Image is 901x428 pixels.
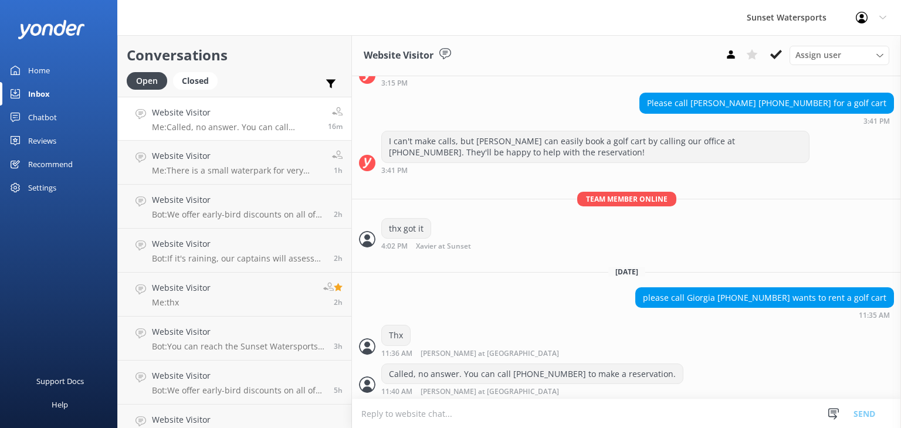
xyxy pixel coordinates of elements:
[381,242,509,250] div: Aug 30 2025 03:02pm (UTC -05:00) America/Cancun
[608,267,645,277] span: [DATE]
[381,79,809,87] div: Aug 30 2025 02:15pm (UTC -05:00) America/Cancun
[381,80,408,87] strong: 3:15 PM
[577,192,676,206] span: Team member online
[28,176,56,199] div: Settings
[334,165,343,175] span: Aug 31 2025 09:07am (UTC -05:00) America/Cancun
[635,311,894,319] div: Aug 31 2025 10:35am (UTC -05:00) America/Cancun
[636,288,893,308] div: please call Giorgia [PHONE_NUMBER] wants to rent a golf cart
[152,122,319,133] p: Me: Called, no answer. You can call [PHONE_NUMBER] to make a reservation.
[382,325,410,345] div: Thx
[152,165,323,176] p: Me: There is a small waterpark for very young kids at [PERSON_NAME][GEOGRAPHIC_DATA]. We also hav...
[152,385,325,396] p: Bot: We offer early-bird discounts on all of our morning trips, and any available promo codes wil...
[152,193,325,206] h4: Website Visitor
[152,281,211,294] h4: Website Visitor
[118,361,351,405] a: Website VisitorBot:We offer early-bird discounts on all of our morning trips, and any available p...
[334,385,343,395] span: Aug 31 2025 05:39am (UTC -05:00) America/Cancun
[18,20,85,39] img: yonder-white-logo.png
[152,209,325,220] p: Bot: We offer early-bird discounts on all of our morning trips! Plus, when you book directly with...
[381,387,683,396] div: Aug 31 2025 10:40am (UTC -05:00) America/Cancun
[118,273,351,317] a: Website VisitorMe:thx2h
[118,317,351,361] a: Website VisitorBot:You can reach the Sunset Watersports team at [PHONE_NUMBER]. If you're looking...
[795,49,841,62] span: Assign user
[381,388,412,396] strong: 11:40 AM
[127,74,173,87] a: Open
[152,325,325,338] h4: Website Visitor
[381,350,412,358] strong: 11:36 AM
[334,209,343,219] span: Aug 31 2025 08:36am (UTC -05:00) America/Cancun
[118,141,351,185] a: Website VisitorMe:There is a small waterpark for very young kids at [PERSON_NAME][GEOGRAPHIC_DATA...
[334,253,343,263] span: Aug 31 2025 08:21am (UTC -05:00) America/Cancun
[334,297,343,307] span: Aug 31 2025 08:07am (UTC -05:00) America/Cancun
[152,253,325,264] p: Bot: If it's raining, our captains will assess the weather conditions. If it's deemed unsafe, the...
[152,341,325,352] p: Bot: You can reach the Sunset Watersports team at [PHONE_NUMBER]. If you're looking for the phone...
[334,341,343,351] span: Aug 31 2025 07:28am (UTC -05:00) America/Cancun
[381,167,408,174] strong: 3:41 PM
[421,350,559,358] span: [PERSON_NAME] at [GEOGRAPHIC_DATA]
[152,237,325,250] h4: Website Visitor
[382,364,683,384] div: Called, no answer. You can call [PHONE_NUMBER] to make a reservation.
[28,129,56,152] div: Reviews
[639,117,894,125] div: Aug 30 2025 02:41pm (UTC -05:00) America/Cancun
[152,150,323,162] h4: Website Visitor
[118,185,351,229] a: Website VisitorBot:We offer early-bird discounts on all of our morning trips! Plus, when you book...
[28,59,50,82] div: Home
[127,44,343,66] h2: Conversations
[118,229,351,273] a: Website VisitorBot:If it's raining, our captains will assess the weather conditions. If it's deem...
[416,243,471,250] span: Xavier at Sunset
[863,118,890,125] strong: 3:41 PM
[381,243,408,250] strong: 4:02 PM
[381,166,809,174] div: Aug 30 2025 02:41pm (UTC -05:00) America/Cancun
[173,74,223,87] a: Closed
[790,46,889,64] div: Assign User
[28,106,57,129] div: Chatbot
[28,152,73,176] div: Recommend
[36,369,84,393] div: Support Docs
[28,82,50,106] div: Inbox
[52,393,68,416] div: Help
[152,369,325,382] h4: Website Visitor
[364,48,433,63] h3: Website Visitor
[382,219,431,239] div: thx got it
[640,93,893,113] div: Please call [PERSON_NAME] [PHONE_NUMBER] for a golf cart
[152,297,211,308] p: Me: thx
[381,349,597,358] div: Aug 31 2025 10:36am (UTC -05:00) America/Cancun
[859,312,890,319] strong: 11:35 AM
[421,388,559,396] span: [PERSON_NAME] at [GEOGRAPHIC_DATA]
[382,131,809,162] div: I can't make calls, but [PERSON_NAME] can easily book a golf cart by calling our office at [PHONE...
[152,106,319,119] h4: Website Visitor
[152,413,321,426] h4: Website Visitor
[118,97,351,141] a: Website VisitorMe:Called, no answer. You can call [PHONE_NUMBER] to make a reservation.16m
[173,72,218,90] div: Closed
[328,121,343,131] span: Aug 31 2025 10:40am (UTC -05:00) America/Cancun
[127,72,167,90] div: Open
